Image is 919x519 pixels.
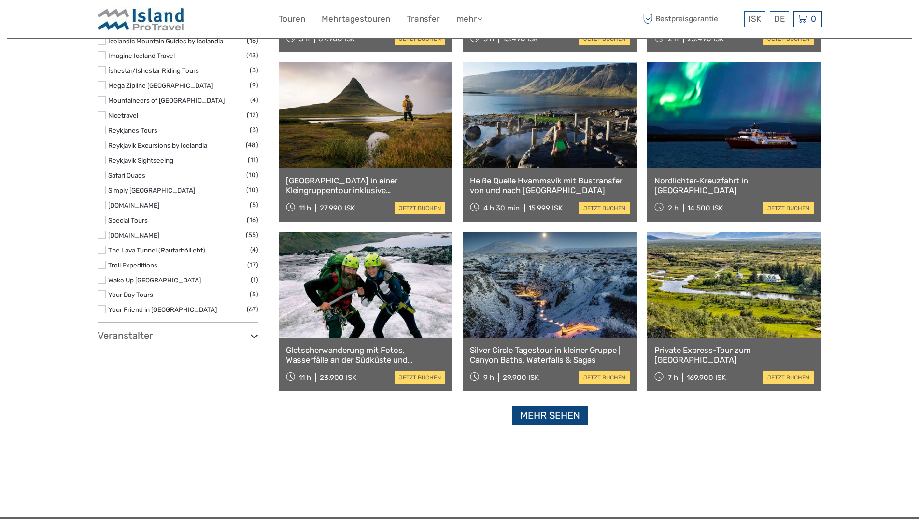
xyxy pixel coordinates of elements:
a: Safari Quads [108,171,145,179]
h3: Veranstalter [98,330,258,341]
a: jetzt buchen [395,371,445,384]
a: Wake Up [GEOGRAPHIC_DATA] [108,276,201,284]
span: (43) [246,50,258,61]
a: Your Day Tours [108,291,153,298]
span: (3) [250,65,258,76]
a: Icelandic Mountain Guides by Icelandia [108,37,223,45]
a: Mega Zipline [GEOGRAPHIC_DATA] [108,82,213,89]
a: Touren [279,12,305,26]
a: [GEOGRAPHIC_DATA] in einer Kleingruppentour inklusive hausgemachtem [GEOGRAPHIC_DATA] [286,176,446,196]
a: jetzt buchen [395,202,445,214]
span: (48) [246,140,258,151]
span: (17) [247,259,258,270]
a: Mountaineers of [GEOGRAPHIC_DATA] [108,97,225,104]
span: 2 h [668,34,679,43]
div: 14.500 ISK [687,204,723,212]
span: (5) [250,199,258,210]
a: [DOMAIN_NAME] [108,201,159,209]
span: (11) [248,154,258,166]
span: (1) [251,274,258,285]
a: Special Tours [108,216,148,224]
a: Reykjavik Excursions by Icelandia [108,141,207,149]
span: (3) [250,125,258,136]
a: Simply [GEOGRAPHIC_DATA] [108,186,195,194]
span: (10) [246,184,258,196]
a: Private Express-Tour zum [GEOGRAPHIC_DATA] [654,345,814,365]
a: Transfer [407,12,440,26]
div: 13.490 ISK [503,34,538,43]
a: Reykjavik Sightseeing [108,156,173,164]
span: 4 h 30 min [483,204,520,212]
a: Mehrtagestouren [322,12,390,26]
a: Íshestar/Ishestar Riding Tours [108,67,199,74]
span: (55) [246,229,258,240]
span: 11 h [299,204,311,212]
span: 9 h [483,373,494,382]
span: 0 [809,14,818,24]
div: 23.490 ISK [687,34,724,43]
a: Your Friend in [GEOGRAPHIC_DATA] [108,306,217,313]
p: We're away right now. Please check back later! [14,17,109,25]
div: 27.990 ISK [320,204,355,212]
div: 23.900 ISK [320,373,356,382]
div: 89.900 ISK [318,34,355,43]
span: (9) [250,80,258,91]
div: DE [770,11,789,27]
span: (5) [250,289,258,300]
span: 3 h [299,34,310,43]
a: Gletscherwanderung mit Fotos, Wasserfälle an der Südküste und schwarzer Sandstrand [286,345,446,365]
a: Nordlichter-Kreuzfahrt in [GEOGRAPHIC_DATA] [654,176,814,196]
a: jetzt buchen [763,202,814,214]
a: Mehr sehen [512,406,588,425]
a: The Lava Tunnel (Raufarhóll ehf) [108,246,205,254]
a: Silver Circle Tagestour in kleiner Gruppe | Canyon Baths, Waterfalls & Sagas [470,345,630,365]
div: 15.999 ISK [528,204,563,212]
a: [DOMAIN_NAME] [108,231,159,239]
button: Open LiveChat chat widget [111,15,123,27]
a: Imagine Iceland Travel [108,52,175,59]
a: Nicetravel [108,112,138,119]
span: (67) [247,304,258,315]
img: Iceland ProTravel [98,7,184,31]
span: (4) [250,244,258,255]
span: 7 h [668,373,678,382]
div: 169.900 ISK [687,373,726,382]
span: 2 h [668,204,679,212]
a: jetzt buchen [579,371,630,384]
span: Bestpreisgarantie [641,11,742,27]
a: Troll Expeditions [108,261,157,269]
a: jetzt buchen [579,202,630,214]
div: 29.900 ISK [503,373,539,382]
span: ISK [749,14,761,24]
span: (10) [246,169,258,181]
span: (4) [250,95,258,106]
span: (16) [247,214,258,225]
a: mehr [456,12,482,26]
a: Reykjanes Tours [108,126,157,134]
span: 3 h [483,34,494,43]
a: jetzt buchen [763,371,814,384]
span: (16) [247,35,258,46]
span: (12) [247,110,258,121]
span: 11 h [299,373,311,382]
a: Heiße Quelle Hvammsvík mit Bustransfer von und nach [GEOGRAPHIC_DATA] [470,176,630,196]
